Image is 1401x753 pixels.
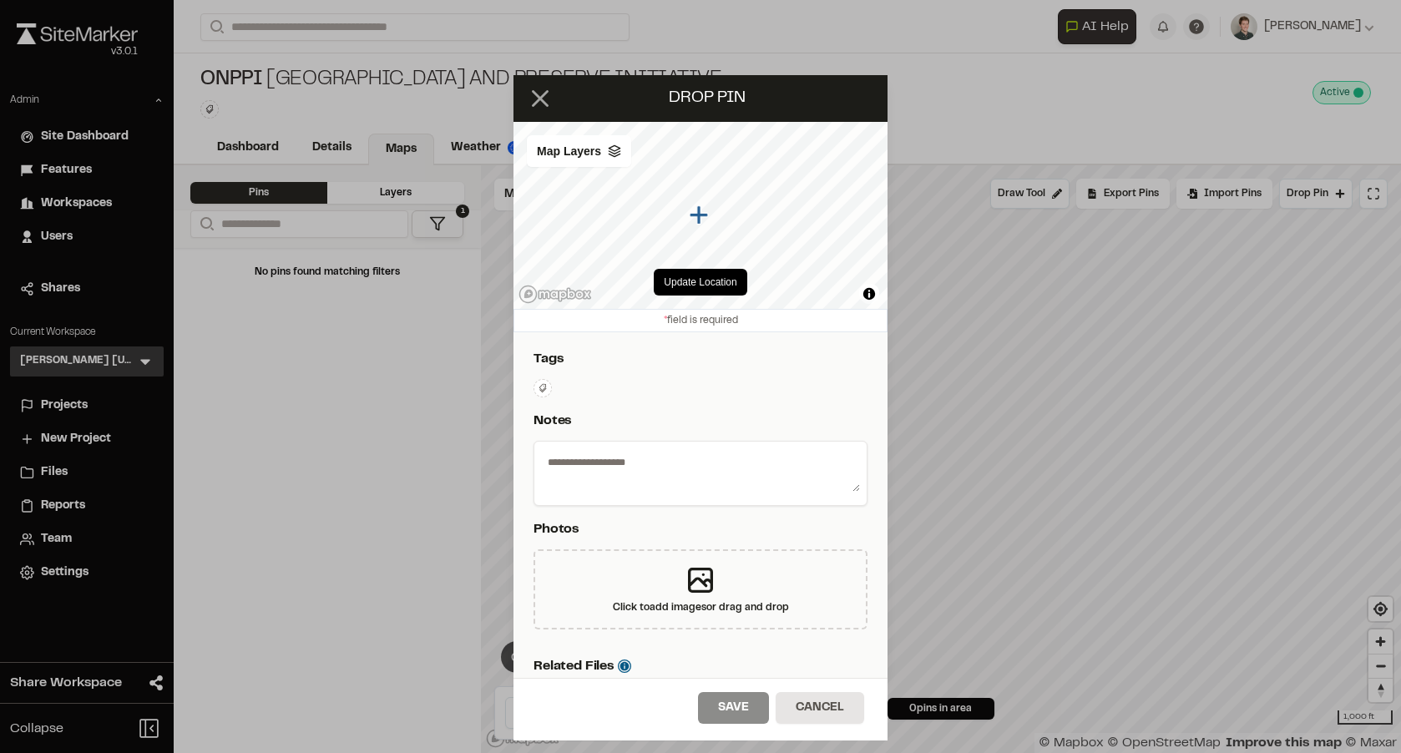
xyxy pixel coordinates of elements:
button: Edit Tags [534,379,552,397]
div: Click to add images or drag and drop [613,600,789,615]
button: Update Location [654,269,746,296]
div: Related Files [534,656,631,676]
p: Tags [534,349,861,369]
p: Photos [534,519,861,539]
p: Notes [534,411,861,431]
button: Save [698,692,769,724]
div: field is required [513,309,888,332]
canvas: Map [513,122,888,309]
button: Cancel [776,692,864,724]
div: Map marker [690,205,711,226]
div: Click toadd imagesor drag and drop [534,549,867,629]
